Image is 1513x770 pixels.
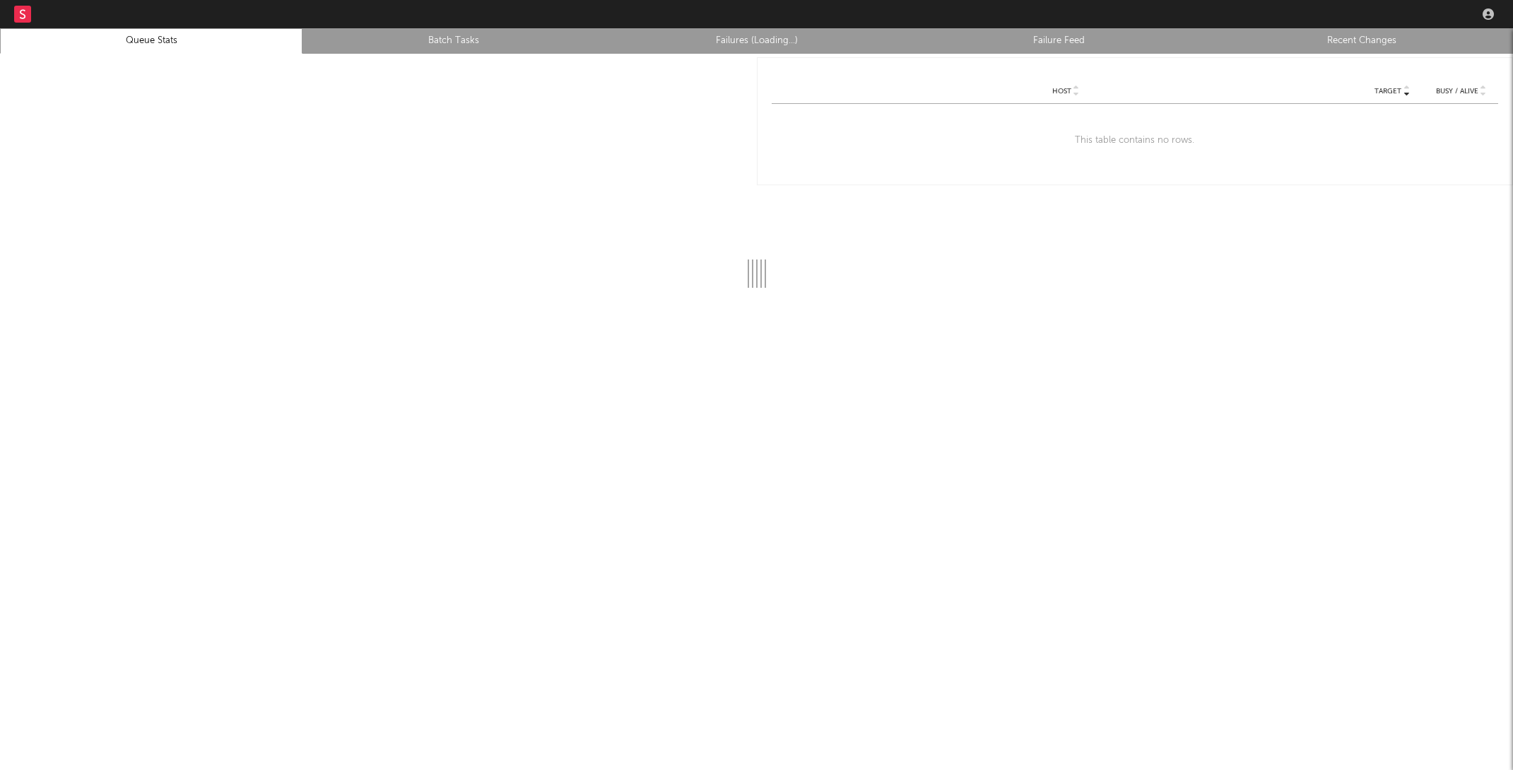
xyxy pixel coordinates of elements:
span: Host [1052,87,1071,95]
span: Target [1374,87,1401,95]
a: Queue Stats [8,33,295,49]
a: Failures (Loading...) [613,33,900,49]
div: This table contains no rows. [772,104,1499,177]
span: Busy / Alive [1436,87,1478,95]
a: Failure Feed [916,33,1203,49]
a: Batch Tasks [310,33,597,49]
a: Recent Changes [1218,33,1505,49]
